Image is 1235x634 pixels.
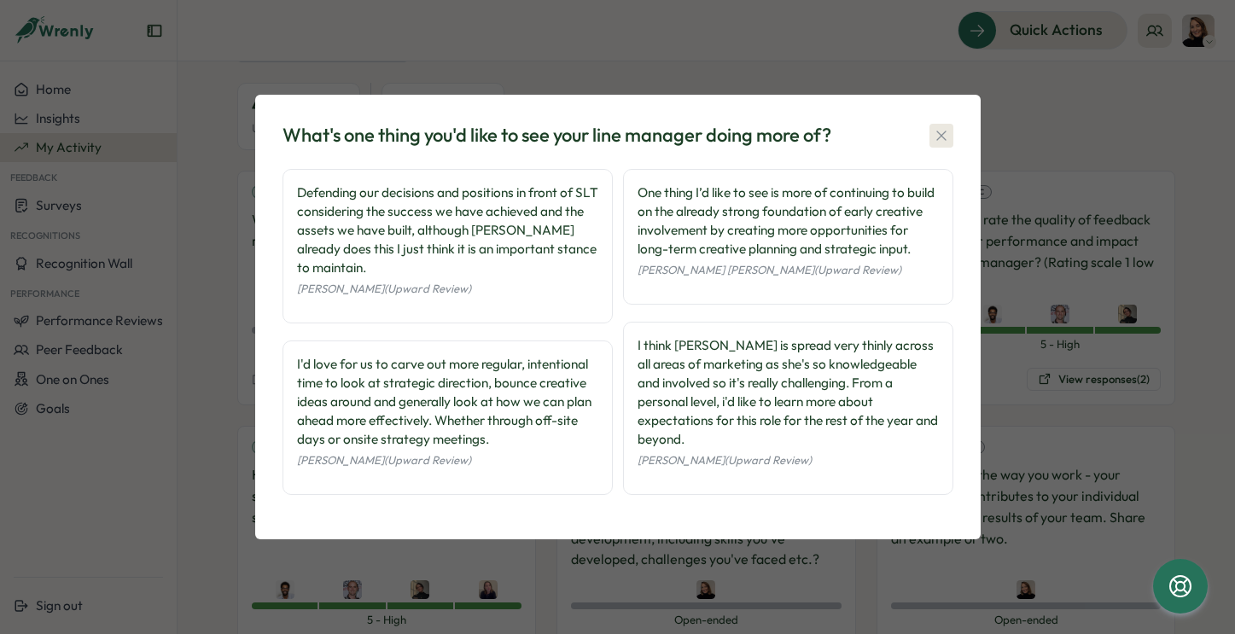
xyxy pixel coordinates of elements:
[297,282,471,295] span: [PERSON_NAME] (Upward Review)
[638,336,939,449] div: I think [PERSON_NAME] is spread very thinly across all areas of marketing as she's so knowledgeab...
[638,453,812,467] span: [PERSON_NAME] (Upward Review)
[638,263,901,276] span: [PERSON_NAME] [PERSON_NAME] (Upward Review)
[297,355,598,449] div: I'd love for us to carve out more regular, intentional time to look at strategic direction, bounc...
[283,122,831,148] div: What's one thing you'd like to see your line manager doing more of?
[297,183,598,277] div: Defending our decisions and positions in front of SLT considering the success we have achieved an...
[638,183,939,259] div: One thing I’d like to see is more of continuing to build on the already strong foundation of earl...
[297,453,471,467] span: [PERSON_NAME] (Upward Review)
